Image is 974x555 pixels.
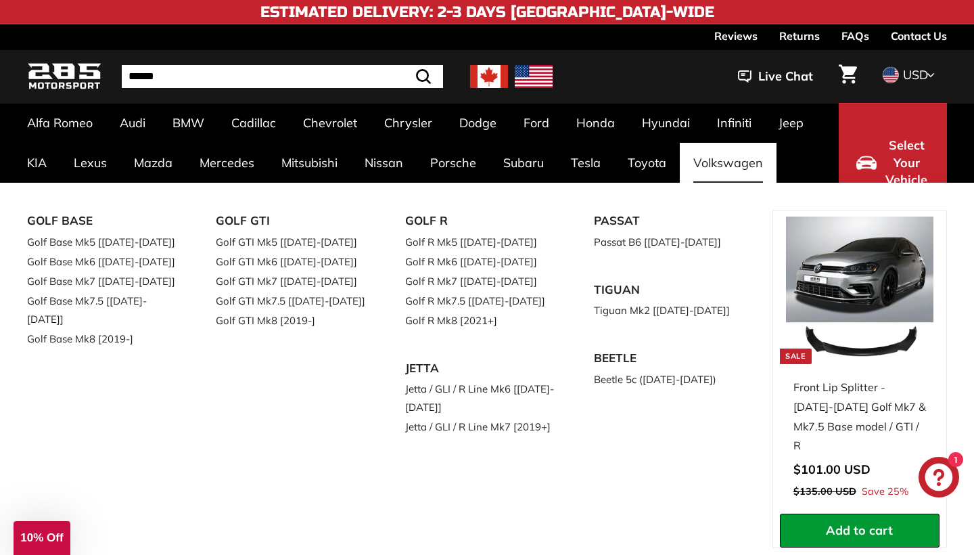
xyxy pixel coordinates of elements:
[371,103,446,143] a: Chrysler
[216,232,367,252] a: Golf GTI Mk5 [[DATE]-[DATE]]
[27,271,178,291] a: Golf Base Mk7 [[DATE]-[DATE]]
[793,378,926,456] div: Front Lip Splitter - [DATE]-[DATE] Golf Mk7 & Mk7.5 Base model / GTI / R
[563,103,628,143] a: Honda
[758,68,813,85] span: Live Chat
[405,210,556,232] a: GOLF R
[780,514,940,548] button: Add to cart
[793,462,871,477] span: $101.00 USD
[765,103,817,143] a: Jeep
[268,143,351,183] a: Mitsubishi
[594,347,745,370] a: BEETLE
[27,329,178,349] a: Golf Base Mk8 [2019-]
[351,143,417,183] a: Nissan
[490,143,557,183] a: Subaru
[883,137,929,189] span: Select Your Vehicle
[120,143,186,183] a: Mazda
[405,291,556,311] a: Golf R Mk7.5 [[DATE]-[DATE]]
[106,103,159,143] a: Audi
[510,103,563,143] a: Ford
[614,143,680,183] a: Toyota
[703,103,765,143] a: Infiniti
[779,24,820,47] a: Returns
[218,103,289,143] a: Cadillac
[159,103,218,143] a: BMW
[446,103,510,143] a: Dodge
[216,210,367,232] a: GOLF GTI
[841,24,869,47] a: FAQs
[14,143,60,183] a: KIA
[60,143,120,183] a: Lexus
[780,349,811,364] div: Sale
[405,252,556,271] a: Golf R Mk6 [[DATE]-[DATE]]
[27,232,178,252] a: Golf Base Mk5 [[DATE]-[DATE]]
[260,4,714,20] h4: Estimated Delivery: 2-3 Days [GEOGRAPHIC_DATA]-Wide
[186,143,268,183] a: Mercedes
[680,143,776,183] a: Volkswagen
[914,457,963,501] inbox-online-store-chat: Shopify online store chat
[14,521,70,555] div: 10% Off
[417,143,490,183] a: Porsche
[594,279,745,301] a: TIGUAN
[793,485,856,497] span: $135.00 USD
[826,523,893,538] span: Add to cart
[27,252,178,271] a: Golf Base Mk6 [[DATE]-[DATE]]
[405,311,556,330] a: Golf R Mk8 [2021+]
[557,143,614,183] a: Tesla
[405,271,556,291] a: Golf R Mk7 [[DATE]-[DATE]]
[405,232,556,252] a: Golf R Mk5 [[DATE]-[DATE]]
[20,531,63,544] span: 10% Off
[216,252,367,271] a: Golf GTI Mk6 [[DATE]-[DATE]]
[862,483,908,501] span: Save 25%
[405,379,556,417] a: Jetta / GLI / R Line Mk6 [[DATE]-[DATE]]
[903,67,928,83] span: USD
[405,357,556,380] a: JETTA
[27,210,178,232] a: GOLF BASE
[831,53,865,99] a: Cart
[14,103,106,143] a: Alfa Romeo
[122,65,443,88] input: Search
[628,103,703,143] a: Hyundai
[594,370,745,389] a: Beetle 5c ([DATE]-[DATE])
[27,61,101,93] img: Logo_285_Motorsport_areodynamics_components
[714,24,758,47] a: Reviews
[594,210,745,232] a: PASSAT
[780,210,940,514] a: Sale Front Lip Splitter - [DATE]-[DATE] Golf Mk7 & Mk7.5 Base model / GTI / R Save 25%
[27,291,178,329] a: Golf Base Mk7.5 [[DATE]-[DATE]]
[405,417,556,437] a: Jetta / GLI / R Line Mk7 [2019+]
[594,232,745,252] a: Passat B6 [[DATE]-[DATE]]
[216,311,367,330] a: Golf GTI Mk8 [2019-]
[216,291,367,311] a: Golf GTI Mk7.5 [[DATE]-[DATE]]
[891,24,947,47] a: Contact Us
[839,103,947,223] button: Select Your Vehicle
[720,60,831,93] button: Live Chat
[216,271,367,291] a: Golf GTI Mk7 [[DATE]-[DATE]]
[594,301,745,320] a: Tiguan Mk2 [[DATE]-[DATE]]
[289,103,371,143] a: Chevrolet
